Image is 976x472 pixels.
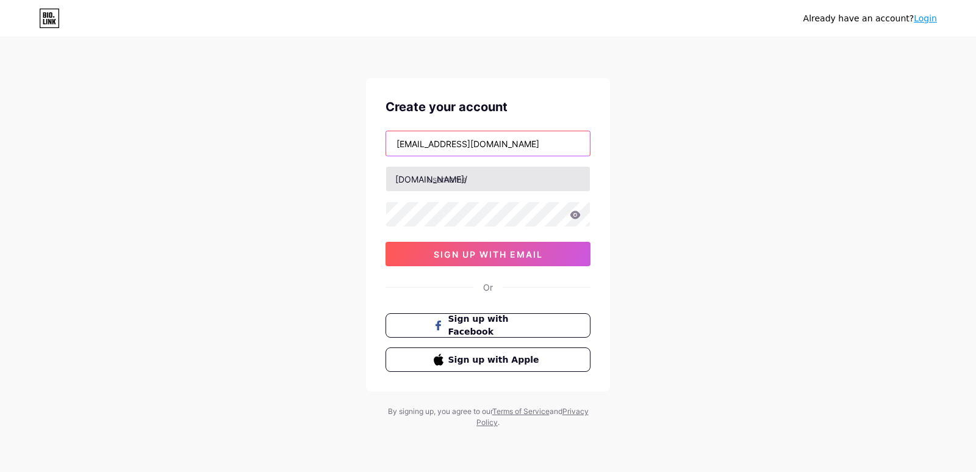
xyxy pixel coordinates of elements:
input: Email [386,131,590,156]
div: Or [483,281,493,294]
span: Sign up with Facebook [448,313,543,338]
div: [DOMAIN_NAME]/ [395,173,467,186]
a: Login [914,13,937,23]
button: sign up with email [386,242,590,266]
span: Sign up with Apple [448,354,543,366]
button: Sign up with Facebook [386,313,590,338]
div: Already have an account? [803,12,937,25]
a: Terms of Service [492,407,550,416]
div: Create your account [386,98,590,116]
span: sign up with email [434,249,543,260]
div: By signing up, you agree to our and . [384,406,592,428]
input: username [386,167,590,191]
button: Sign up with Apple [386,347,590,372]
